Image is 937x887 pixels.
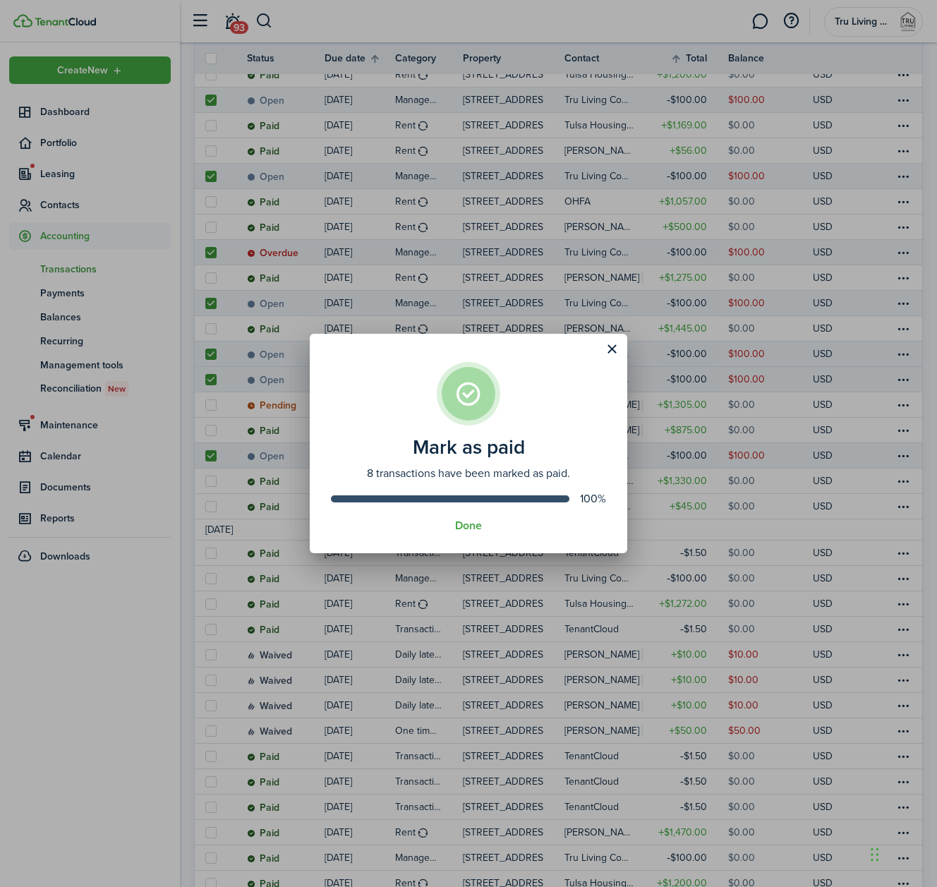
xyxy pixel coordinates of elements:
[331,436,606,459] assembled-view-title: Mark as paid
[871,833,879,876] div: Drag
[455,519,482,532] button: Done
[866,819,937,887] iframe: Chat Widget
[600,337,624,361] button: Close modal
[331,482,606,505] progress-bar: 100%
[331,465,606,482] assembled-view-description: 8 transactions have been marked as paid.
